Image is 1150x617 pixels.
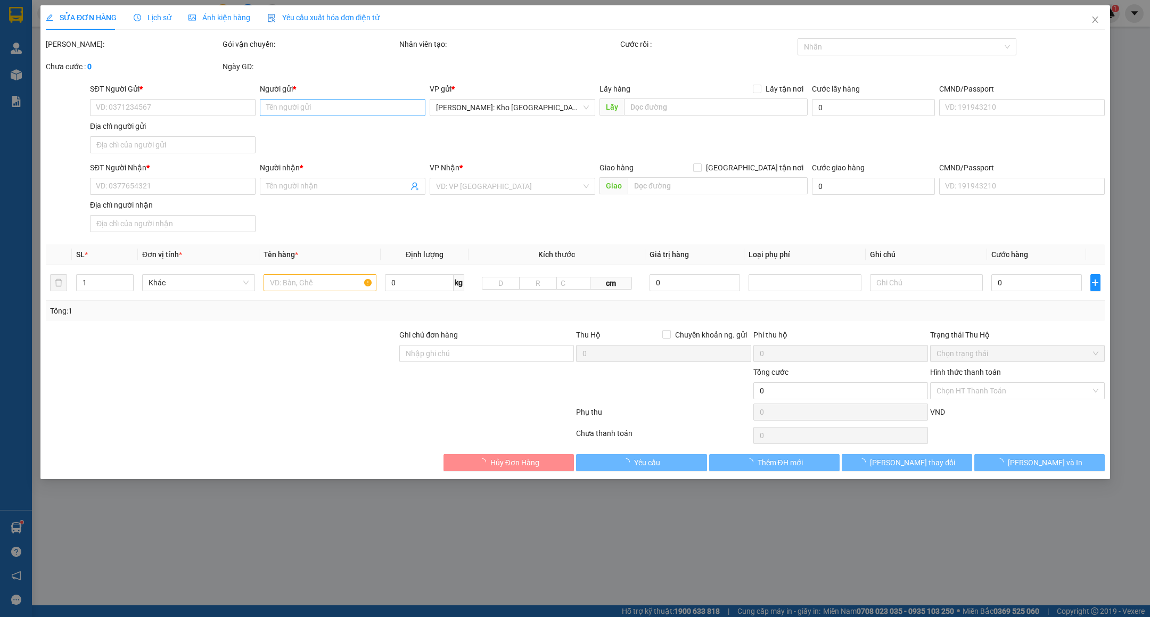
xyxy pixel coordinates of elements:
input: Dọc đường [627,177,807,194]
button: delete [50,274,67,291]
span: Lấy [599,98,623,116]
label: Cước giao hàng [811,163,864,172]
strong: CSKH: [29,36,56,45]
input: R [519,277,557,290]
span: close [1090,15,1099,24]
span: loading [996,458,1008,466]
div: VP gửi [430,83,595,95]
input: Địa chỉ của người nhận [90,215,256,232]
span: Ngày in phiếu: 08:12 ngày [67,21,215,32]
div: Địa chỉ người gửi [90,120,256,132]
input: Địa chỉ của người gửi [90,136,256,153]
div: Gói vận chuyển: [223,38,397,50]
input: VD: Bàn, Ghế [263,274,376,291]
span: Hủy Đơn Hàng [490,457,539,468]
div: SĐT Người Nhận [90,162,256,174]
span: SỬA ĐƠN HÀNG [46,13,117,22]
span: [PERSON_NAME] và In [1008,457,1082,468]
button: plus [1090,274,1100,291]
span: user-add [410,182,419,191]
span: Định lượng [405,250,443,259]
span: Đơn vị tính [142,250,182,259]
span: cm [590,277,631,290]
div: CMND/Passport [939,162,1104,174]
span: edit [46,14,53,21]
div: Địa chỉ người nhận [90,199,256,211]
span: Lấy tận nơi [761,83,807,95]
span: [GEOGRAPHIC_DATA] tận nơi [701,162,807,174]
span: Kích thước [538,250,575,259]
th: Ghi chú [865,244,987,265]
input: Cước giao hàng [811,178,934,195]
input: D [482,277,520,290]
span: clock-circle [134,14,141,21]
span: Thu Hộ [576,331,601,339]
div: Nhân viên tạo: [399,38,618,50]
button: Yêu cầu [576,454,707,471]
span: VP Nhận [430,163,459,172]
span: Hồ Chí Minh: Kho Thủ Đức & Quận 9 [436,100,589,116]
div: Chưa thanh toán [575,427,752,446]
span: [PERSON_NAME] thay đổi [870,457,955,468]
b: 0 [87,62,92,71]
div: SĐT Người Gửi [90,83,256,95]
span: Lịch sử [134,13,171,22]
label: Hình thức thanh toán [930,368,1000,376]
span: Khác [149,275,249,291]
span: Ảnh kiện hàng [188,13,250,22]
span: Mã đơn: HCM91309250002 [4,64,164,79]
input: Cước lấy hàng [811,99,934,116]
span: CÔNG TY TNHH CHUYỂN PHÁT NHANH BẢO AN [93,36,195,55]
div: Người gửi [260,83,425,95]
button: Hủy Đơn Hàng [443,454,574,471]
span: Yêu cầu xuất hóa đơn điện tử [267,13,380,22]
th: Loại phụ phí [744,244,866,265]
button: Close [1080,5,1110,35]
div: Trạng thái Thu Hộ [930,329,1104,341]
span: loading [745,458,757,466]
button: Thêm ĐH mới [709,454,839,471]
span: Chuyển khoản ng. gửi [670,329,751,341]
span: Chọn trạng thái [936,345,1098,361]
div: Người nhận [260,162,425,174]
input: Ghi Chú [869,274,982,291]
img: icon [267,14,276,22]
span: picture [188,14,196,21]
span: Yêu cầu [634,457,660,468]
strong: PHIẾU DÁN LÊN HÀNG [71,5,211,19]
span: SL [76,250,84,259]
span: loading [622,458,634,466]
input: Dọc đường [623,98,807,116]
div: Phí thu hộ [753,329,927,345]
button: [PERSON_NAME] thay đổi [841,454,972,471]
button: [PERSON_NAME] và In [974,454,1104,471]
span: VND [930,408,944,416]
span: Giao hàng [599,163,633,172]
div: Ngày GD: [223,61,397,72]
span: Giao [599,177,627,194]
div: [PERSON_NAME]: [46,38,220,50]
span: Tên hàng [263,250,298,259]
div: Tổng: 1 [50,305,444,317]
span: kg [454,274,464,291]
div: Chưa cước : [46,61,220,72]
span: loading [478,458,490,466]
span: [PHONE_NUMBER] [4,36,81,55]
span: Tổng cước [753,368,788,376]
span: plus [1090,278,1099,287]
input: C [556,277,590,290]
span: Thêm ĐH mới [757,457,802,468]
label: Ghi chú đơn hàng [399,331,458,339]
span: Lấy hàng [599,85,630,93]
div: Cước rồi : [620,38,795,50]
label: Cước lấy hàng [811,85,859,93]
div: Phụ thu [575,406,752,425]
span: Cước hàng [991,250,1028,259]
span: Giá trị hàng [649,250,688,259]
input: Ghi chú đơn hàng [399,345,574,362]
div: CMND/Passport [939,83,1104,95]
span: loading [858,458,870,466]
